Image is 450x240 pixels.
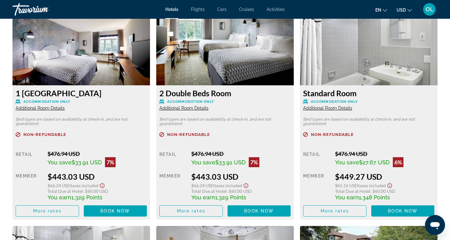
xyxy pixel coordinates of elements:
span: OL [426,6,433,12]
button: Show Taxes and Fees disclaimer [98,181,106,188]
button: Show Taxes and Fees disclaimer [242,181,250,188]
span: en [375,7,381,12]
a: Cruises [239,7,254,12]
iframe: Button to launch messaging window [425,215,445,235]
span: $27.67 USD [359,159,390,166]
div: 7% [105,157,116,167]
h3: 2 Double Beds Room [159,88,291,98]
span: Taxes included [71,183,98,188]
span: Accommodation Only [23,100,70,104]
span: More rates [33,208,62,213]
div: Member [159,172,187,201]
button: Book now [84,205,147,217]
div: 6% [393,157,403,167]
div: : $60.00 USD [335,188,434,194]
div: Member [303,172,330,201]
span: More rates [321,208,349,213]
div: Member [16,172,43,201]
a: Activities [267,7,285,12]
button: Change currency [397,5,412,14]
a: Hotels [165,7,178,12]
img: fc69ea82-64e1-4008-964f-4fa314b544ce.jpeg [300,7,437,85]
button: More rates [303,205,367,217]
div: Retail [159,150,187,167]
div: $443.03 USD [191,172,291,181]
span: Non-refundable [167,132,210,137]
button: User Menu [421,3,437,16]
button: Change language [375,5,387,14]
span: Accommodation Only [167,100,214,104]
span: You save [191,159,215,166]
span: You earn [47,194,71,201]
span: Accommodation Only [311,100,358,104]
span: Additional Room Details [303,106,352,111]
span: 1,329 Points [71,194,102,201]
div: $476.94 USD [335,150,434,157]
span: 1,348 Points [359,194,390,201]
span: Book now [100,208,130,213]
span: Total Due at Hotel [335,188,370,194]
p: Bed types are based on availability at check-in, and are not guaranteed. [16,117,147,126]
span: $66.24 USD [47,183,71,188]
span: You earn [191,194,215,201]
span: 1,329 Points [215,194,246,201]
button: Book now [227,205,291,217]
span: You earn [335,194,359,201]
div: : $60.00 USD [47,188,147,194]
button: More rates [16,205,79,217]
div: 7% [249,157,259,167]
span: Total Due at Hotel [191,188,227,194]
span: Taxes included [214,183,242,188]
div: : $60.00 USD [191,188,291,194]
div: $449.27 USD [335,172,434,181]
div: Retail [16,150,43,167]
a: Travorium [12,1,75,17]
span: More rates [177,208,205,213]
button: Show Taxes and Fees disclaimer [386,181,393,188]
h3: 1 [GEOGRAPHIC_DATA] [16,88,147,98]
span: $66.24 USD [191,183,214,188]
a: Cars [217,7,227,12]
span: Taxes included [358,183,386,188]
span: Non-refundable [23,132,66,137]
span: Non-refundable [311,132,354,137]
p: Bed types are based on availability at check-in, and are not guaranteed. [159,117,291,126]
span: Total Due at Hotel [47,188,83,194]
div: Retail [303,150,330,167]
a: Flights [191,7,205,12]
img: f0578a3c-6efa-4219-b812-43786cb7d82e.jpeg [156,7,294,85]
div: $443.03 USD [47,172,147,181]
span: Book now [244,208,274,213]
h3: Standard Room [303,88,434,98]
span: $33.91 USD [72,159,102,166]
span: You save [47,159,72,166]
span: Book now [388,208,417,213]
div: $476.94 USD [191,150,291,157]
span: You save [335,159,359,166]
img: 1d916106-a107-45b5-a600-da87f1b50044.jpeg [12,7,150,85]
span: USD [397,7,406,12]
span: Additional Room Details [16,106,65,111]
button: Book now [371,205,435,217]
span: Additional Room Details [159,106,208,111]
p: Bed types are based on availability at check-in, and are not guaranteed. [303,117,434,126]
span: $33.91 USD [215,159,246,166]
button: More rates [159,205,223,217]
span: $65.16 USD [335,183,358,188]
div: $476.94 USD [47,150,147,157]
